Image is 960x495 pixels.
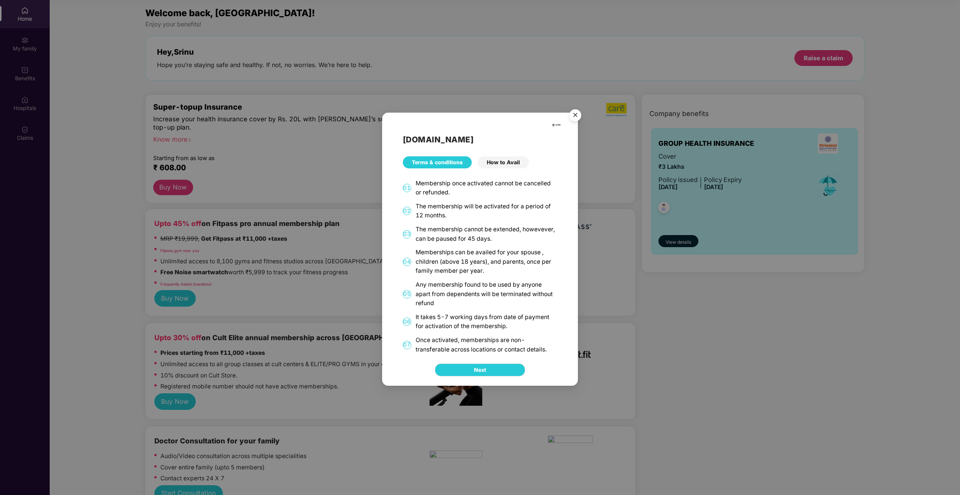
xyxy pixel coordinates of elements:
span: 01 [403,184,411,192]
span: 03 [403,230,411,238]
h2: [DOMAIN_NAME] [403,133,558,146]
img: svg+xml;base64,PHN2ZyB4bWxucz0iaHR0cDovL3d3dy53My5vcmcvMjAwMC9zdmciIHdpZHRoPSI1NiIgaGVpZ2h0PSI1Ni... [565,106,586,127]
div: The membership cannot be extended, howevever, can be paused for 45 days. [416,225,558,243]
div: Membership once activated cannot be cancelled or refunded. [416,179,558,197]
div: Once activated, memberships are non-transferable across locations or contact details. [416,336,558,354]
span: 02 [403,207,411,215]
span: 06 [403,318,411,326]
div: It takes 5-7 working days from date of payment for activation of the membership. [416,313,558,331]
div: How to Avail [478,156,529,168]
span: 05 [403,290,411,298]
div: Terms & conditions [403,156,472,168]
button: Close [565,105,585,126]
span: Next [474,366,486,374]
div: The membership will be activated for a period of 12 months. [416,202,558,220]
div: Memberships can be availed for your spouse , children (above 18 years), and parents, once per fam... [416,248,558,276]
div: Any membership found to be used by anyone apart from dependents will be terminated without refund [416,280,558,308]
span: 04 [403,258,411,266]
button: Next [435,364,525,377]
span: 07 [403,341,411,349]
img: cult.png [552,120,561,130]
